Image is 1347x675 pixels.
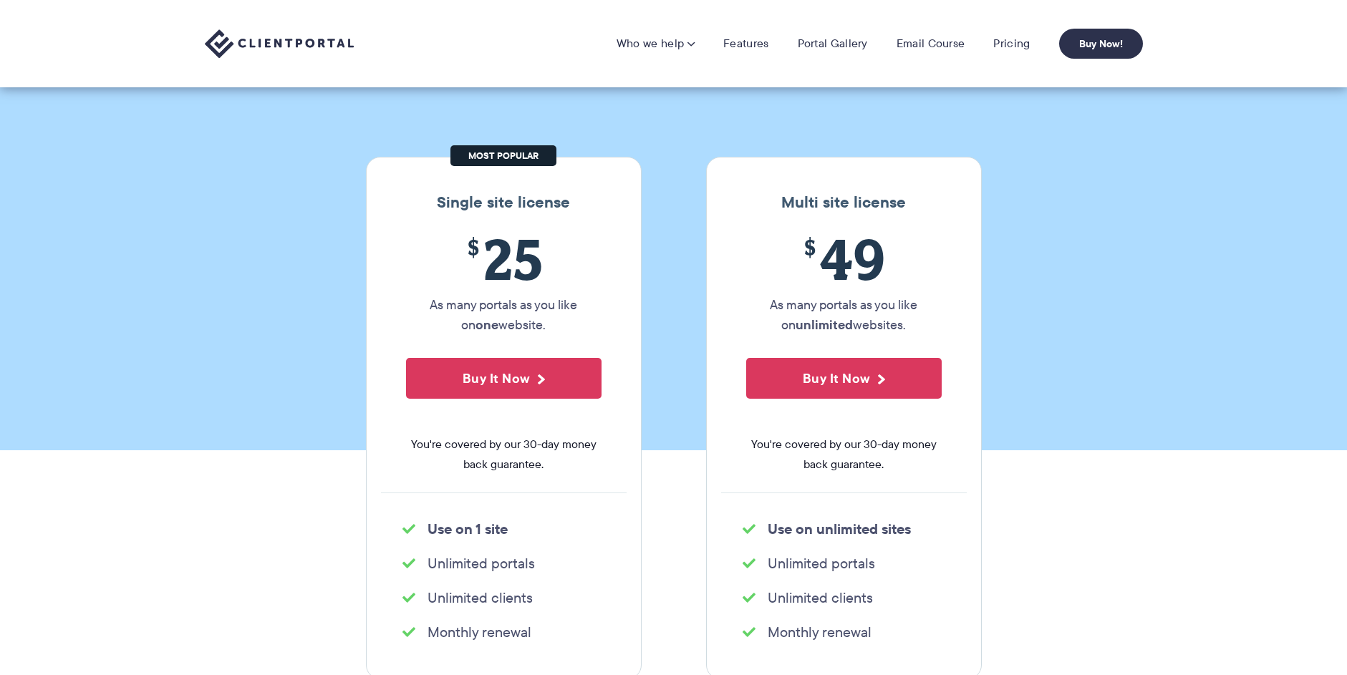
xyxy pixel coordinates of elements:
li: Monthly renewal [743,622,945,642]
strong: Use on unlimited sites [768,518,911,540]
a: Features [723,37,768,51]
a: Email Course [897,37,965,51]
span: You're covered by our 30-day money back guarantee. [746,434,942,475]
a: Pricing [993,37,1030,51]
span: 25 [406,226,602,291]
li: Unlimited portals [402,553,605,573]
h3: Multi site license [721,193,967,212]
span: You're covered by our 30-day money back guarantee. [406,434,602,475]
li: Monthly renewal [402,622,605,642]
button: Buy It Now [406,358,602,399]
h3: Single site license [381,193,627,212]
strong: unlimited [796,315,853,334]
p: As many portals as you like on website. [406,295,602,335]
strong: one [475,315,498,334]
p: As many portals as you like on websites. [746,295,942,335]
button: Buy It Now [746,358,942,399]
a: Portal Gallery [798,37,868,51]
li: Unlimited portals [743,553,945,573]
li: Unlimited clients [402,588,605,608]
span: 49 [746,226,942,291]
a: Who we help [617,37,695,51]
strong: Use on 1 site [428,518,508,540]
a: Buy Now! [1059,29,1143,59]
li: Unlimited clients [743,588,945,608]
